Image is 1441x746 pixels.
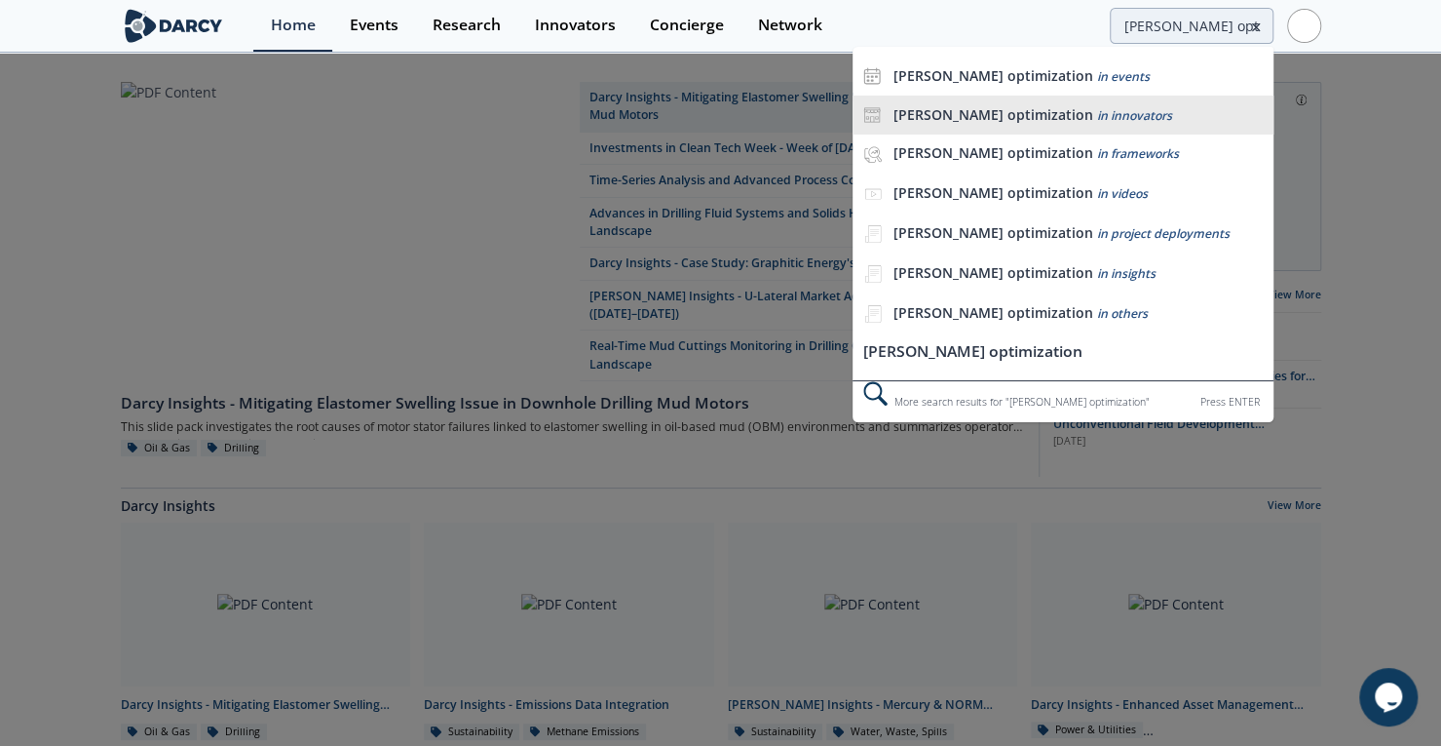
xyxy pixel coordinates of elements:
[271,18,316,33] div: Home
[1096,145,1178,162] span: in frameworks
[1096,68,1149,85] span: in events
[853,380,1272,422] div: More search results for " [PERSON_NAME] optimization "
[892,263,1092,282] b: [PERSON_NAME] optimization
[350,18,398,33] div: Events
[1096,225,1229,242] span: in project deployments
[1096,107,1171,124] span: in innovators
[1096,305,1147,322] span: in others
[892,143,1092,162] b: [PERSON_NAME] optimization
[863,67,881,85] img: icon
[892,66,1092,85] b: [PERSON_NAME] optimization
[1359,668,1422,726] iframe: chat widget
[863,106,881,124] img: icon
[121,9,227,43] img: logo-wide.svg
[892,105,1092,124] b: [PERSON_NAME] optimization
[853,334,1272,371] li: [PERSON_NAME] optimization
[1096,185,1147,202] span: in videos
[1096,265,1155,282] span: in insights
[892,223,1092,242] b: [PERSON_NAME] optimization
[758,18,822,33] div: Network
[535,18,616,33] div: Innovators
[1110,8,1273,44] input: Advanced Search
[433,18,501,33] div: Research
[650,18,724,33] div: Concierge
[892,303,1092,322] b: [PERSON_NAME] optimization
[1200,392,1260,412] div: Press ENTER
[892,183,1092,202] b: [PERSON_NAME] optimization
[1287,9,1321,43] img: Profile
